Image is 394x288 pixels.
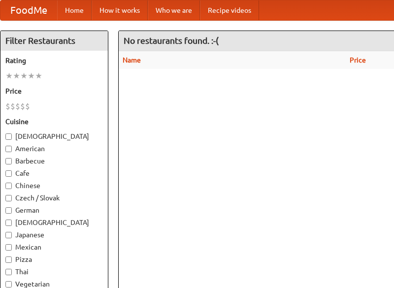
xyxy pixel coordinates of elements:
input: Vegetarian [5,281,12,288]
h4: Filter Restaurants [0,31,108,51]
input: German [5,207,12,214]
li: $ [20,101,25,112]
input: Pizza [5,256,12,263]
label: Pizza [5,255,103,264]
a: Recipe videos [200,0,259,20]
input: Czech / Slovak [5,195,12,201]
a: Who we are [148,0,200,20]
label: American [5,144,103,154]
label: Japanese [5,230,103,240]
label: Thai [5,267,103,277]
li: ★ [20,70,28,81]
a: Price [350,56,366,64]
li: ★ [35,70,42,81]
li: $ [15,101,20,112]
input: Barbecue [5,158,12,164]
h5: Cuisine [5,117,103,127]
label: Mexican [5,242,103,252]
li: ★ [5,70,13,81]
label: German [5,205,103,215]
li: $ [5,101,10,112]
ng-pluralize: No restaurants found. :-( [124,36,219,45]
input: Mexican [5,244,12,251]
label: [DEMOGRAPHIC_DATA] [5,218,103,227]
a: FoodMe [0,0,57,20]
input: [DEMOGRAPHIC_DATA] [5,133,12,140]
label: Cafe [5,168,103,178]
label: Czech / Slovak [5,193,103,203]
label: Barbecue [5,156,103,166]
li: $ [10,101,15,112]
h5: Rating [5,56,103,65]
input: [DEMOGRAPHIC_DATA] [5,220,12,226]
a: How it works [92,0,148,20]
li: $ [25,101,30,112]
input: Chinese [5,183,12,189]
label: Chinese [5,181,103,191]
input: Cafe [5,170,12,177]
a: Home [57,0,92,20]
li: ★ [28,70,35,81]
a: Name [123,56,141,64]
li: ★ [13,70,20,81]
input: American [5,146,12,152]
label: [DEMOGRAPHIC_DATA] [5,131,103,141]
input: Japanese [5,232,12,238]
input: Thai [5,269,12,275]
h5: Price [5,86,103,96]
